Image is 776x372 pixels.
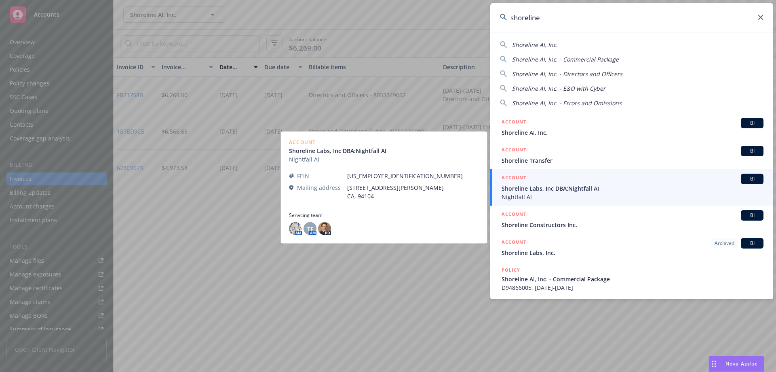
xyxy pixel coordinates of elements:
span: Archived [715,240,734,247]
input: Search... [490,3,773,32]
a: ACCOUNTArchivedBIShoreline Labs, Inc. [490,234,773,261]
span: Shoreline AI, Inc. [512,41,558,49]
span: Shoreline Labs, Inc. [502,249,763,257]
h5: ACCOUNT [502,210,526,220]
span: Shoreline Constructors Inc. [502,221,763,229]
span: Shoreline Transfer [502,156,763,165]
span: Shoreline AI, Inc. - Commercial Package [512,55,619,63]
a: POLICYShoreline AI, Inc. - Commercial PackageD94866005, [DATE]-[DATE] [490,261,773,296]
a: ACCOUNTBIShoreline Constructors Inc. [490,206,773,234]
span: Shoreline AI, Inc. - Errors and Omissions [512,99,622,107]
a: ACCOUNTBIShoreline Transfer [490,141,773,169]
span: BI [744,147,760,155]
h5: POLICY [502,266,520,274]
span: Shoreline AI, Inc. - Directors and Officers [512,70,622,78]
span: BI [744,212,760,219]
span: BI [744,175,760,183]
a: ACCOUNTBIShoreline Labs, Inc DBA:Nightfall AINightfall AI [490,169,773,206]
span: Shoreline Labs, Inc DBA:Nightfall AI [502,184,763,193]
button: Nova Assist [709,356,764,372]
div: Drag to move [709,356,719,372]
span: Shoreline AI, Inc. - Commercial Package [502,275,763,283]
h5: ACCOUNT [502,118,526,128]
h5: ACCOUNT [502,238,526,248]
h5: ACCOUNT [502,146,526,155]
span: Nightfall AI [502,193,763,201]
span: BI [744,119,760,127]
a: ACCOUNTBIShoreline AI, Inc. [490,113,773,141]
span: D94866005, [DATE]-[DATE] [502,283,763,292]
span: BI [744,240,760,247]
span: Shoreline AI, Inc. [502,128,763,137]
h5: ACCOUNT [502,174,526,183]
span: Shoreline AI, Inc. - E&O with Cyber [512,85,605,92]
span: Nova Assist [725,360,757,367]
